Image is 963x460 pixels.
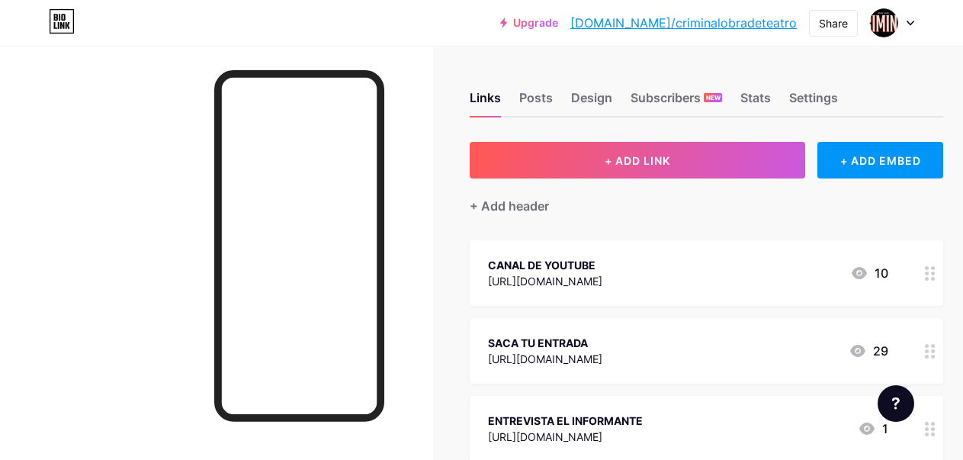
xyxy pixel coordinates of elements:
div: 29 [849,342,888,360]
div: Subscribers [631,88,722,116]
span: + ADD LINK [605,154,670,167]
div: SACA TU ENTRADA [488,335,602,351]
div: [URL][DOMAIN_NAME] [488,351,602,367]
div: + Add header [470,197,549,215]
div: Settings [789,88,838,116]
div: [URL][DOMAIN_NAME] [488,273,602,289]
div: [URL][DOMAIN_NAME] [488,429,643,445]
div: CANAL DE YOUTUBE [488,257,602,273]
div: Share [819,15,848,31]
div: Posts [519,88,553,116]
button: + ADD LINK [470,142,805,179]
img: criminalobradeteatro [869,8,898,37]
div: Design [571,88,612,116]
a: [DOMAIN_NAME]/criminalobradeteatro [570,14,797,32]
div: Stats [740,88,771,116]
div: 1 [858,420,888,438]
div: Links [470,88,501,116]
span: NEW [706,93,721,102]
div: + ADD EMBED [817,142,943,179]
a: Upgrade [500,17,558,29]
div: 10 [850,264,888,282]
div: ENTREVISTA EL INFORMANTE [488,413,643,429]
